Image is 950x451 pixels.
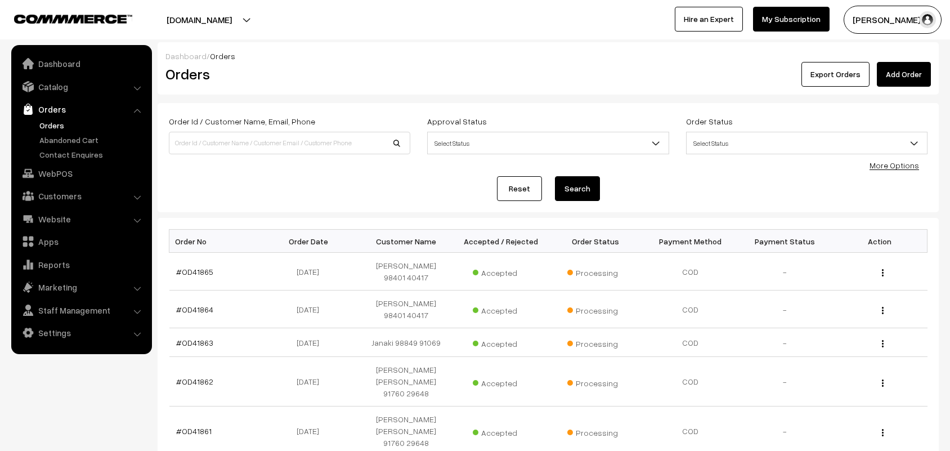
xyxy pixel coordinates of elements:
[753,7,830,32] a: My Subscription
[643,291,737,328] td: COD
[14,15,132,23] img: COMMMERCE
[687,133,927,153] span: Select Status
[359,253,453,291] td: [PERSON_NAME] 98401 40417
[473,302,529,316] span: Accepted
[870,160,919,170] a: More Options
[176,377,213,386] a: #OD41862
[738,253,832,291] td: -
[14,254,148,275] a: Reports
[165,65,409,83] h2: Orders
[567,264,624,279] span: Processing
[14,209,148,229] a: Website
[14,231,148,252] a: Apps
[473,374,529,389] span: Accepted
[473,264,529,279] span: Accepted
[686,115,733,127] label: Order Status
[567,335,624,350] span: Processing
[738,357,832,407] td: -
[359,357,453,407] td: [PERSON_NAME] [PERSON_NAME] 91760 29648
[176,267,213,276] a: #OD41865
[548,230,643,253] th: Order Status
[37,134,148,146] a: Abandoned Cart
[882,429,884,436] img: Menu
[14,186,148,206] a: Customers
[919,11,936,28] img: user
[567,374,624,389] span: Processing
[14,323,148,343] a: Settings
[643,328,737,357] td: COD
[176,305,213,314] a: #OD41864
[14,300,148,320] a: Staff Management
[882,269,884,276] img: Menu
[555,176,600,201] button: Search
[497,176,542,201] a: Reset
[801,62,870,87] button: Export Orders
[427,132,669,154] span: Select Status
[165,50,931,62] div: /
[264,328,359,357] td: [DATE]
[14,163,148,184] a: WebPOS
[359,328,453,357] td: Janaki 98849 91069
[14,277,148,297] a: Marketing
[832,230,927,253] th: Action
[844,6,942,34] button: [PERSON_NAME] s…
[882,307,884,314] img: Menu
[882,379,884,387] img: Menu
[37,149,148,160] a: Contact Enquires
[176,338,213,347] a: #OD41863
[14,11,113,25] a: COMMMERCE
[643,253,737,291] td: COD
[169,132,410,154] input: Order Id / Customer Name / Customer Email / Customer Phone
[643,230,737,253] th: Payment Method
[264,253,359,291] td: [DATE]
[37,119,148,131] a: Orders
[882,340,884,347] img: Menu
[686,132,927,154] span: Select Status
[264,230,359,253] th: Order Date
[567,302,624,316] span: Processing
[359,291,453,328] td: [PERSON_NAME] 98401 40417
[264,291,359,328] td: [DATE]
[877,62,931,87] a: Add Order
[14,77,148,97] a: Catalog
[473,335,529,350] span: Accepted
[427,115,487,127] label: Approval Status
[210,51,235,61] span: Orders
[359,230,453,253] th: Customer Name
[454,230,548,253] th: Accepted / Rejected
[643,357,737,407] td: COD
[738,230,832,253] th: Payment Status
[14,99,148,119] a: Orders
[264,357,359,407] td: [DATE]
[169,230,264,253] th: Order No
[165,51,207,61] a: Dashboard
[567,424,624,439] span: Processing
[473,424,529,439] span: Accepted
[176,426,212,436] a: #OD41861
[738,328,832,357] td: -
[169,115,315,127] label: Order Id / Customer Name, Email, Phone
[738,291,832,328] td: -
[127,6,271,34] button: [DOMAIN_NAME]
[675,7,743,32] a: Hire an Expert
[14,53,148,74] a: Dashboard
[428,133,668,153] span: Select Status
